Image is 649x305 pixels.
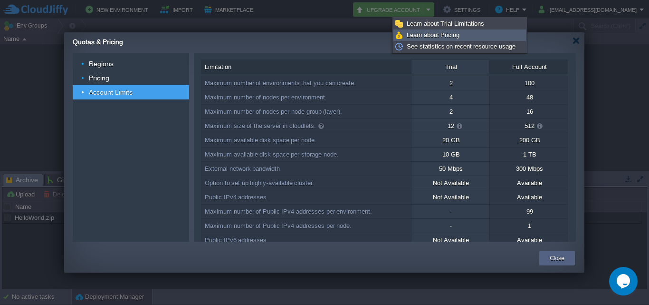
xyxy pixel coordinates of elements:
[411,233,489,247] div: Not Available
[201,105,411,118] div: Maximum number of nodes per node group (layer).
[609,267,639,295] iframe: chat widget
[490,148,568,161] div: 1 TB
[201,76,411,90] div: Maximum number of environments that you can create.
[201,190,411,204] div: Public IPv4 addresses.
[88,59,115,68] a: Regions
[394,30,525,40] a: Learn about Pricing
[201,90,411,104] div: Maximum number of nodes per environment.
[490,176,568,190] div: Available
[201,133,411,147] div: Maximum available disk space per node.
[411,219,489,233] div: -
[407,43,515,50] span: See statistics on recent resource usage
[73,38,123,46] span: Quotas & Pricing
[201,233,411,247] div: Public IPv6 addresses.
[411,190,489,204] div: Not Available
[411,176,489,190] div: Not Available
[490,60,568,74] div: Full Account
[201,148,411,161] div: Maximum available disk space per storage node.
[490,205,568,218] div: 99
[525,122,534,129] span: 512
[407,31,459,39] span: Learn about Pricing
[88,88,134,97] a: Account Limits
[490,162,568,176] div: 300 Mbps
[394,41,525,52] a: See statistics on recent resource usage
[411,162,489,176] div: 50 Mbps
[411,205,489,218] div: -
[201,162,411,176] div: External network bandwidth
[490,233,568,247] div: Available
[205,122,316,129] span: Maximum size of the server in cloudlets.
[201,205,411,218] div: Maximum number of Public IPv4 addresses per environment.
[490,90,568,104] div: 48
[448,122,454,129] span: 12
[490,133,568,147] div: 200 GB
[490,76,568,90] div: 100
[550,254,564,263] button: Close
[407,20,484,27] span: Learn about Trial Limitations
[201,60,411,74] div: Limitation
[201,176,411,190] div: Option to set up highly-available cluster.
[490,219,568,233] div: 1
[411,148,489,161] div: 10 GB
[411,60,489,74] div: Trial
[394,19,525,29] a: Learn about Trial Limitations
[490,105,568,118] div: 16
[411,76,489,90] div: 2
[411,133,489,147] div: 20 GB
[411,105,489,118] div: 2
[88,74,111,82] a: Pricing
[490,190,568,204] div: Available
[201,219,411,233] div: Maximum number of Public IPv4 addresses per node.
[411,90,489,104] div: 4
